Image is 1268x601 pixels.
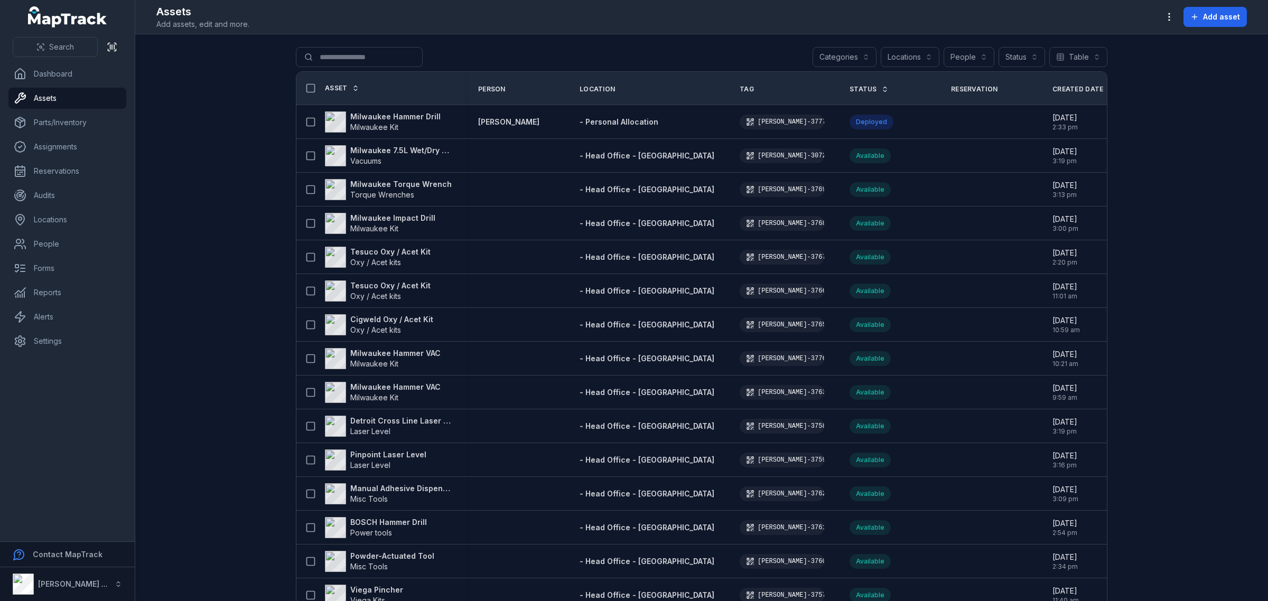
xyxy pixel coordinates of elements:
[580,320,714,329] span: - Head Office - [GEOGRAPHIC_DATA]
[850,115,893,129] div: Deployed
[8,306,126,327] a: Alerts
[944,47,994,67] button: People
[580,523,714,532] span: - Head Office - [GEOGRAPHIC_DATA]
[325,314,433,335] a: Cigweld Oxy / Acet KitOxy / Acet kits
[1052,315,1080,326] span: [DATE]
[350,156,381,165] span: Vacuums
[580,489,714,498] span: - Head Office - [GEOGRAPHIC_DATA]
[325,247,431,268] a: Tesuco Oxy / Acet KitOxy / Acet kits
[28,6,107,27] a: MapTrack
[1052,180,1077,191] span: [DATE]
[350,562,388,571] span: Misc Tools
[850,317,891,332] div: Available
[1052,85,1104,93] span: Created Date
[350,517,427,528] strong: BOSCH Hammer Drill
[1052,484,1078,503] time: 9/17/2025, 3:09:18 PM
[8,161,126,182] a: Reservations
[325,449,426,471] a: Pinpoint Laser LevelLaser Level
[850,486,891,501] div: Available
[850,216,891,231] div: Available
[740,520,824,535] div: [PERSON_NAME]-3761
[1052,349,1078,368] time: 9/18/2025, 10:21:28 AM
[1052,450,1077,469] time: 9/17/2025, 3:16:15 PM
[1203,12,1240,22] span: Add asset
[325,348,441,369] a: Milwaukee Hammer VACMilwaukee Kit
[580,320,714,330] a: - Head Office - [GEOGRAPHIC_DATA]
[1052,146,1077,165] time: 9/18/2025, 3:19:03 PM
[1052,224,1078,233] span: 3:00 pm
[325,517,427,538] a: BOSCH Hammer DrillPower tools
[1052,393,1077,402] span: 9:59 am
[1052,180,1077,199] time: 9/18/2025, 3:13:22 PM
[1052,123,1078,132] span: 2:33 pm
[999,47,1045,67] button: Status
[740,385,824,400] div: [PERSON_NAME]-3763
[1052,427,1077,436] span: 3:19 pm
[350,359,398,368] span: Milwaukee Kit
[1052,281,1077,300] time: 9/18/2025, 11:01:19 AM
[8,258,126,279] a: Forms
[740,250,824,265] div: [PERSON_NAME]-3767
[350,190,414,199] span: Torque Wrenches
[1052,315,1080,334] time: 9/18/2025, 10:59:09 AM
[350,258,401,267] span: Oxy / Acet kits
[850,453,891,467] div: Available
[1052,495,1078,503] span: 3:09 pm
[850,85,889,93] a: Status
[580,388,714,397] span: - Head Office - [GEOGRAPHIC_DATA]
[580,117,658,127] a: - Personal Allocation
[580,590,714,599] span: - Head Office - [GEOGRAPHIC_DATA]
[156,4,249,19] h2: Assets
[813,47,877,67] button: Categories
[580,353,714,364] a: - Head Office - [GEOGRAPHIC_DATA]
[8,112,126,133] a: Parts/Inventory
[350,483,453,494] strong: Manual Adhesive Dispenser
[33,550,102,559] strong: Contact MapTrack
[325,84,359,92] a: Asset
[350,461,390,469] span: Laser Level
[580,151,714,161] a: - Head Office - [GEOGRAPHIC_DATA]
[580,252,714,261] span: - Head Office - [GEOGRAPHIC_DATA]
[850,554,891,569] div: Available
[350,224,398,233] span: Milwaukee Kit
[1052,552,1078,562] span: [DATE]
[8,63,126,84] a: Dashboard
[1052,112,1078,132] time: 9/19/2025, 2:33:35 PM
[740,486,824,501] div: [PERSON_NAME]-3762
[580,590,714,600] a: - Head Office - [GEOGRAPHIC_DATA]
[350,416,453,426] strong: Detroit Cross Line Laser Level
[325,111,441,133] a: Milwaukee Hammer DrillMilwaukee Kit
[1049,47,1107,67] button: Table
[350,494,388,503] span: Misc Tools
[1052,461,1077,469] span: 3:16 pm
[850,148,891,163] div: Available
[1052,292,1077,300] span: 11:01 am
[325,551,434,572] a: Powder-Actuated ToolMisc Tools
[740,148,824,163] div: [PERSON_NAME]-3072
[580,557,714,566] span: - Head Office - [GEOGRAPHIC_DATA]
[8,136,126,157] a: Assignments
[580,252,714,262] a: - Head Office - [GEOGRAPHIC_DATA]
[580,556,714,567] a: - Head Office - [GEOGRAPHIC_DATA]
[13,37,98,57] button: Search
[740,216,824,231] div: [PERSON_NAME]-3768
[580,151,714,160] span: - Head Office - [GEOGRAPHIC_DATA]
[350,247,431,257] strong: Tesuco Oxy / Acet Kit
[740,182,824,197] div: [PERSON_NAME]-3769
[1052,326,1080,334] span: 10:59 am
[350,325,401,334] span: Oxy / Acet kits
[1052,191,1077,199] span: 3:13 pm
[1052,417,1077,436] time: 9/17/2025, 3:19:04 PM
[350,427,390,436] span: Laser Level
[740,317,824,332] div: [PERSON_NAME]-3765
[325,84,348,92] span: Asset
[350,179,452,190] strong: Milwaukee Torque Wrench
[1052,586,1079,596] span: [DATE]
[350,348,441,359] strong: Milwaukee Hammer VAC
[1052,383,1077,402] time: 9/18/2025, 9:59:53 AM
[38,579,111,588] strong: [PERSON_NAME] Air
[350,280,431,291] strong: Tesuco Oxy / Acet Kit
[325,145,453,166] a: Milwaukee 7.5L Wet/Dry VacuumVacuums
[1052,562,1078,571] span: 2:34 pm
[325,213,435,234] a: Milwaukee Impact DrillMilwaukee Kit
